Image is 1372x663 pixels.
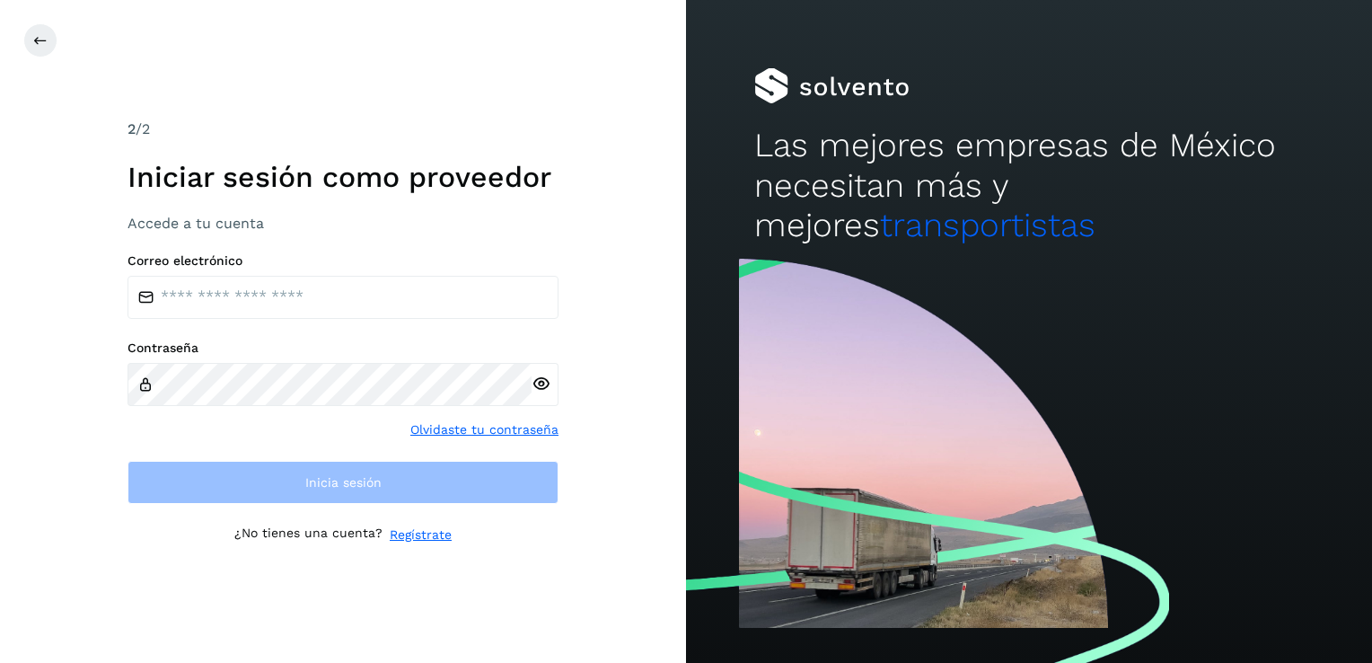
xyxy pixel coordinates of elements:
[234,526,383,544] p: ¿No tienes una cuenta?
[128,461,558,504] button: Inicia sesión
[305,476,382,489] span: Inicia sesión
[128,119,558,140] div: /2
[128,340,558,356] label: Contraseña
[128,160,558,194] h1: Iniciar sesión como proveedor
[128,253,558,269] label: Correo electrónico
[390,526,452,544] a: Regístrate
[410,420,558,439] a: Olvidaste tu contraseña
[754,126,1303,245] h2: Las mejores empresas de México necesitan más y mejores
[128,120,136,137] span: 2
[128,215,558,232] h3: Accede a tu cuenta
[880,206,1095,244] span: transportistas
